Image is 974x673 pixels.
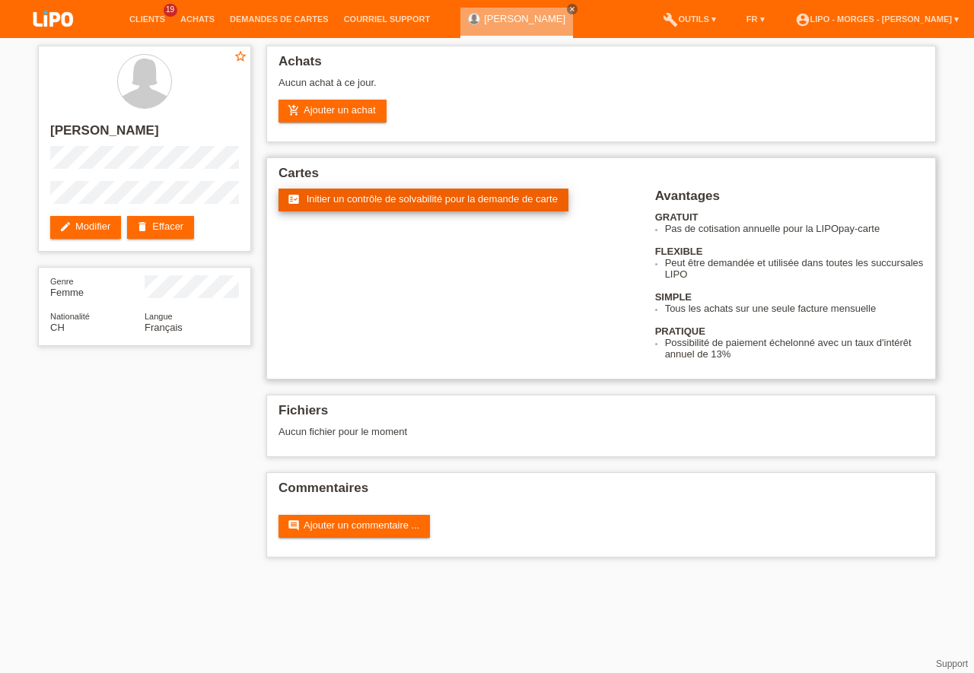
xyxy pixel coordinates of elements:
[234,49,247,65] a: star_border
[936,659,968,669] a: Support
[288,519,300,532] i: comment
[655,246,703,257] b: FLEXIBLE
[665,223,924,234] li: Pas de cotisation annuelle pour la LIPOpay-carte
[222,14,336,24] a: Demandes de cartes
[234,49,247,63] i: star_border
[164,4,177,17] span: 19
[279,481,924,503] h2: Commentaires
[739,14,772,24] a: FR ▾
[655,189,924,211] h2: Avantages
[663,12,678,27] i: build
[173,14,222,24] a: Achats
[567,4,578,14] a: close
[279,515,430,538] a: commentAjouter un commentaire ...
[127,216,194,239] a: deleteEffacer
[655,14,723,24] a: buildOutils ▾
[50,277,74,286] span: Genre
[568,5,576,13] i: close
[655,211,699,223] b: GRATUIT
[59,221,72,233] i: edit
[50,275,145,298] div: Femme
[665,303,924,314] li: Tous les achats sur une seule facture mensuelle
[665,257,924,280] li: Peut être demandée et utilisée dans toutes les succursales LIPO
[279,100,387,122] a: add_shopping_cartAjouter un achat
[307,193,558,205] span: Initier un contrôle de solvabilité pour la demande de carte
[279,54,924,77] h2: Achats
[279,403,924,426] h2: Fichiers
[50,123,239,146] h2: [PERSON_NAME]
[50,312,90,321] span: Nationalité
[665,337,924,360] li: Possibilité de paiement échelonné avec un taux d'intérêt annuel de 13%
[655,325,705,337] b: PRATIQUE
[136,221,148,233] i: delete
[279,189,568,211] a: fact_check Initier un contrôle de solvabilité pour la demande de carte
[279,426,743,437] div: Aucun fichier pour le moment
[122,14,173,24] a: Clients
[288,104,300,116] i: add_shopping_cart
[655,291,692,303] b: SIMPLE
[788,14,966,24] a: account_circleLIPO - Morges - [PERSON_NAME] ▾
[795,12,810,27] i: account_circle
[484,13,565,24] a: [PERSON_NAME]
[145,322,183,333] span: Français
[336,14,438,24] a: Courriel Support
[50,216,121,239] a: editModifier
[145,312,173,321] span: Langue
[15,31,91,43] a: LIPO pay
[288,193,300,205] i: fact_check
[50,322,65,333] span: Suisse
[279,77,924,100] div: Aucun achat à ce jour.
[279,166,924,189] h2: Cartes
